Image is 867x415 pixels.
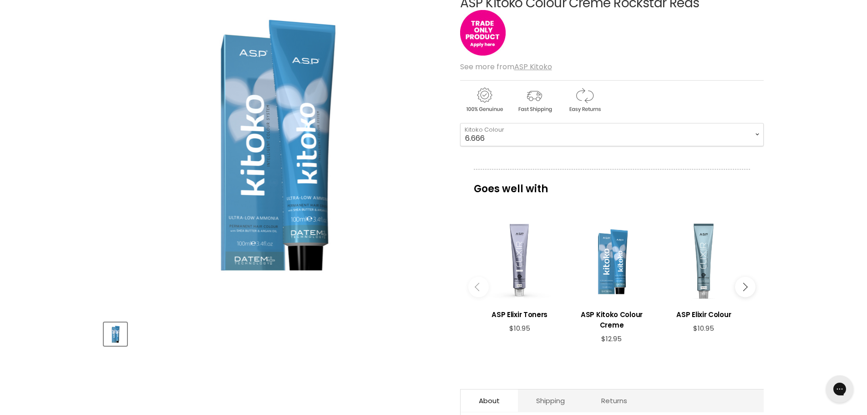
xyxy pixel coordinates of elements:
a: View product:ASP Kitoko Colour Creme [570,302,653,335]
img: shipping.gif [510,86,558,114]
a: View product:ASP Elixir Colour [662,302,745,324]
a: View product:ASP Elixir Toners [478,302,561,324]
span: See more from [460,61,552,72]
iframe: Gorgias live chat messenger [821,372,858,406]
h3: ASP Kitoko Colour Creme [570,309,653,330]
a: ASP Kitoko [514,61,552,72]
img: returns.gif [560,86,608,114]
a: About [461,389,518,412]
span: $12.95 [601,334,622,343]
a: Shipping [518,389,583,412]
h3: ASP Elixir Toners [478,309,561,320]
button: ASP Kitoko Colour Creme Rockstar Reds [104,323,127,346]
img: tradeonly_small.jpg [460,10,506,56]
a: Returns [583,389,645,412]
img: genuine.gif [460,86,508,114]
span: $10.95 [509,323,530,333]
img: ASP Kitoko Colour Creme Rockstar Reds [105,323,126,345]
p: Goes well with [474,169,750,199]
span: $10.95 [693,323,714,333]
h3: ASP Elixir Colour [662,309,745,320]
div: Product thumbnails [102,320,445,346]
